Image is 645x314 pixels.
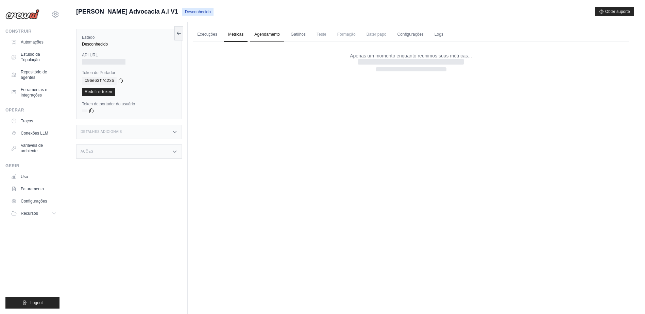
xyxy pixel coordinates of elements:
a: Conexões LLM [8,128,60,139]
h3: Ações [81,150,94,154]
font: Automações [21,39,44,45]
a: Traços [8,116,60,126]
a: Métricas [224,28,248,42]
font: Repositório de agentes [21,69,57,80]
a: Faturamento [8,184,60,194]
label: API URL [82,52,176,58]
a: Configurações [8,196,60,207]
span: Chat is not available until the deployment is complete [362,28,391,41]
a: Logs [430,28,447,42]
font: Uso [21,174,28,179]
iframe: Chat Widget [611,281,645,314]
a: Repositório de agentes [8,67,60,83]
code: c96e63f7c23b [82,77,117,85]
span: Teste [312,28,330,41]
div: Construir [5,29,60,34]
label: Token de portador do usuário [82,101,176,107]
a: Gatilhos [287,28,310,42]
span: Logout [30,300,43,306]
div: Gerir [5,163,60,169]
label: Token do Portador [82,70,176,75]
button: Logout [5,297,60,309]
a: Execuções [193,28,221,42]
font: Configurações [21,198,47,204]
font: Traços [21,118,33,124]
span: Training is not available until the deployment is complete [333,28,360,41]
a: Configurações [393,28,427,42]
button: Obter suporte [595,7,634,16]
h3: Detalhes adicionais [81,130,122,134]
img: Logotipo [5,9,39,19]
span: [PERSON_NAME] Advocacia A.I V1 [76,7,178,16]
font: Ferramentas e integrações [21,87,57,98]
a: Agendamento [250,28,284,42]
a: Automações [8,37,60,48]
div: Operar [5,107,60,113]
div: Desconhecido [82,41,176,47]
span: Desconhecido [182,8,214,16]
font: Faturamento [21,186,44,192]
a: Variáveis de ambiente [8,140,60,156]
font: Conexões LLM [21,130,48,136]
font: Variáveis de ambiente [21,143,57,154]
span: Recursos [21,211,38,216]
button: Recursos [8,208,60,219]
a: Estúdio da Tripulação [8,49,60,65]
font: Estúdio da Tripulação [21,52,57,63]
a: Redefinir token [82,88,115,96]
font: Obter suporte [605,9,630,14]
a: Uso [8,171,60,182]
div: Widget de chat [611,281,645,314]
p: Apenas um momento enquanto reunimos suas métricas... [199,52,623,59]
label: Estado [82,35,176,40]
a: Ferramentas e integrações [8,84,60,101]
